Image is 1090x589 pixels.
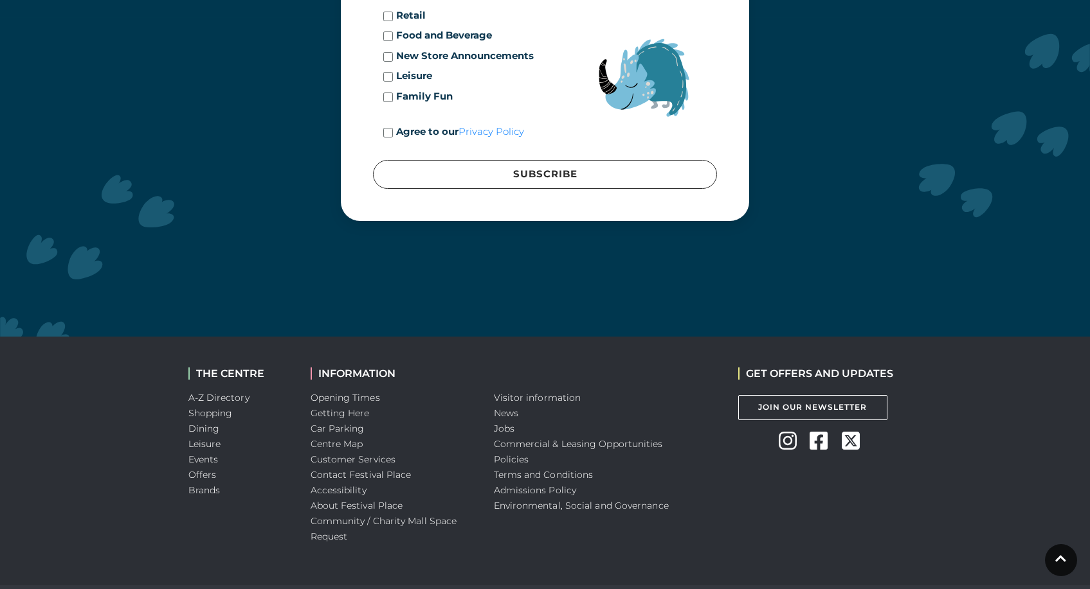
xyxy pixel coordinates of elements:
[188,469,217,480] a: Offers
[188,438,221,450] a: Leisure
[738,395,887,420] a: Join Our Newsletter
[494,438,663,450] a: Commercial & Leasing Opportunities
[311,407,370,419] a: Getting Here
[188,392,250,403] a: A-Z Directory
[383,125,524,139] label: Agree to our
[383,8,426,23] label: Retail
[188,453,219,465] a: Events
[311,500,403,511] a: About Festival Place
[188,367,291,380] h2: THE CENTRE
[311,515,457,542] a: Community / Charity Mall Space Request
[311,438,363,450] a: Centre Map
[311,453,396,465] a: Customer Services
[494,392,581,403] a: Visitor information
[373,160,717,189] button: Subscribe
[311,392,380,403] a: Opening Times
[494,469,594,480] a: Terms and Conditions
[311,469,412,480] a: Contact Festival Place
[383,89,453,104] label: Family Fun
[494,500,669,511] a: Environmental, Social and Governance
[383,69,432,84] label: Leisure
[311,484,367,496] a: Accessibility
[494,453,529,465] a: Policies
[311,367,475,380] h2: INFORMATION
[188,407,233,419] a: Shopping
[383,49,534,64] label: New Store Announcements
[459,125,524,137] a: Privacy Policy
[494,484,577,496] a: Admissions Policy
[738,367,893,380] h2: GET OFFERS AND UPDATES
[494,407,518,419] a: News
[188,484,221,496] a: Brands
[188,423,220,434] a: Dining
[383,28,492,43] label: Food and Beverage
[494,423,514,434] a: Jobs
[311,423,365,434] a: Car Parking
